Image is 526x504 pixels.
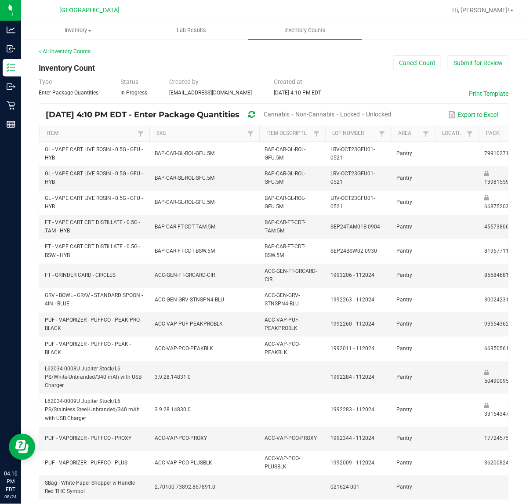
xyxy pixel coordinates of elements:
span: 3.9.28.14830.0 [155,406,191,413]
span: L62034-0009U Jupiter Stock/L6 PS/Stainless Steel-Unbranded/340 mAh with USB Charger [45,398,140,421]
button: Submit for Review [448,55,508,70]
a: Filter [377,128,388,139]
span: FT - VAPE CART CDT DISTILLATE - 0.5G - BSW - HYB [45,243,140,258]
a: Filter [135,128,146,139]
span: Non-Cannabis [295,111,334,118]
span: 021624-001 [330,484,359,490]
span: ACC-GEN-FT-GRCARD-CIR [265,268,317,283]
span: ACC-VAP-PCO-PROXY [155,435,207,441]
span: ACC-VAP-PCO-PROXY [265,435,317,441]
p: 08/24 [4,493,17,500]
span: BAP-CAR-FT-CDT-BSW.5M [155,248,215,254]
a: ItemSortable [47,130,135,137]
span: Pantry [396,224,412,230]
span: FT - VAPE CART CDT DISTILLATE - 0.5G - TAM - HYB [45,219,140,234]
span: Pantry [396,297,412,303]
a: < All Inventory Counts [39,48,91,54]
span: SBag - White Paper Shopper w Handle Red THC Symbol [45,480,135,494]
span: ACC-VAP-PCO-PLUSBLK [155,460,212,466]
span: Created by [169,78,199,85]
span: Pantry [396,435,412,441]
inline-svg: Inventory [7,63,15,72]
span: PUF - VAPORIZER - PUFFCO - PLUS [45,460,127,466]
span: Pantry [396,272,412,278]
inline-svg: Retail [7,101,15,110]
span: BAP-CAR-GL-ROL-GFU.5M [155,175,214,181]
span: LRV-OCT23GFU01-0521 [330,146,375,161]
span: Hi, [PERSON_NAME]! [452,7,509,14]
span: GRV - BOWL - GRAV - STANDARD SPOON - 4IN - BLUE [45,292,143,307]
span: 1992263 - 112024 [330,297,374,303]
span: Pantry [396,460,412,466]
span: 1992284 - 112024 [330,374,374,380]
a: LocationSortable [442,130,464,137]
p: 04:10 PM EDT [4,470,17,493]
span: ACC-GEN-GRV-STNSPN4-BLU [265,292,300,307]
span: Pantry [396,248,412,254]
span: L62034-0008U Jupiter Stock/L6 PS/White-Unbranded/340 mAh with USB Charger [45,366,141,388]
inline-svg: Analytics [7,25,15,34]
span: BAP-CAR-GL-ROL-GFU.5M [265,146,305,161]
span: BAP-CAR-FT-CDT-TAM.5M [265,219,305,234]
span: In Progress [120,90,147,96]
span: [DATE] 4:10 PM EDT [274,90,321,96]
span: SEP24BSW02-0930 [330,248,377,254]
a: Lot NumberSortable [332,130,377,137]
span: GL - VAPE CART LIVE ROSIN - 0.5G - GFU - HYB [45,146,143,161]
a: SKUSortable [156,130,245,137]
span: Pantry [396,345,412,352]
a: Item DescriptionSortable [266,130,311,137]
span: ACC-VAP-PCO-PEAKBLK [155,345,213,352]
span: ACC-GEN-GRV-STNSPN4-BLU [155,297,224,303]
span: 3.9.28.14831.0 [155,374,191,380]
span: BAP-CAR-FT-CDT-BSW.5M [265,243,305,258]
span: 1992011 - 112024 [330,345,374,352]
span: Pantry [396,199,412,205]
inline-svg: Reports [7,120,15,129]
div: [DATE] 4:10 PM EDT - Enter Package Quantities [46,107,398,123]
a: Filter [245,128,256,139]
span: Pantry [396,374,412,380]
span: GL - VAPE CART LIVE ROSIN - 0.5G - GFU - HYB [45,170,143,185]
span: Inventory Counts [272,26,337,34]
span: PUF - VAPORIZER - PUFFCO - PEAK - BLACK [45,341,131,355]
span: PUF - VAPORIZER - PUFFCO - PROXY [45,435,131,441]
span: GL - VAPE CART LIVE ROSIN - 0.5G - GFU - HYB [45,195,143,210]
span: Status [120,78,138,85]
button: Print Template [469,89,508,98]
span: -- [484,484,487,490]
span: BAP-CAR-FT-CDT-TAM.5M [155,224,215,230]
span: Type [39,78,52,85]
a: Filter [311,128,322,139]
span: Created at [274,78,302,85]
span: Pantry [396,406,412,413]
a: Inventory Counts [248,21,362,40]
span: FT - GRINDER CARD - CIRCLES [45,272,116,278]
span: LRV-OCT23GFU01-0521 [330,195,375,210]
span: Cannabis [264,111,290,118]
span: LRV-OCT23GFU01-0521 [330,170,375,185]
span: 1992344 - 112024 [330,435,374,441]
a: AreaSortable [398,130,421,137]
a: Filter [465,128,475,139]
span: Locked [341,111,360,118]
span: SEP24TAM01B-0904 [330,224,380,230]
span: Lab Results [165,26,218,34]
iframe: Resource center [9,434,35,460]
span: Pantry [396,175,412,181]
span: BAP-CAR-GL-ROL-GFU.5M [265,170,305,185]
span: PUF - VAPORIZER - PUFFCO - PEAK PRO - BLACK [45,317,142,331]
button: Export to Excel [446,107,501,122]
span: BAP-CAR-GL-ROL-GFU.5M [155,199,214,205]
a: Filter [421,128,432,139]
span: ACC-VAP-PCO-PEAKBLK [265,341,300,355]
span: Pantry [396,150,412,156]
span: [GEOGRAPHIC_DATA] [60,7,120,14]
inline-svg: Inbound [7,44,15,53]
span: Inventory [22,26,134,34]
span: Unlocked [366,111,391,118]
span: ACC-VAP-PCO-PLUSBLK [265,455,300,470]
a: Lab Results [135,21,249,40]
span: Pantry [396,484,412,490]
span: ACC-VAP-PUF-PEAKPROBLK [265,317,300,331]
